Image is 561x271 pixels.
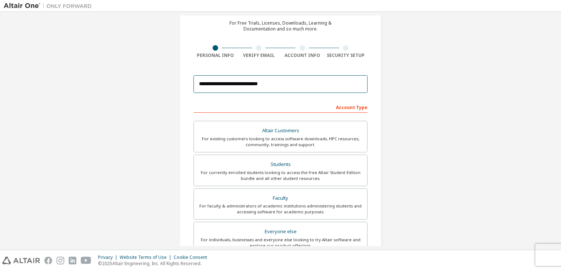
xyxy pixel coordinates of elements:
[198,170,363,181] div: For currently enrolled students looking to access the free Altair Student Edition bundle and all ...
[198,136,363,148] div: For existing customers looking to access software downloads, HPC resources, community, trainings ...
[198,237,363,249] div: For individuals, businesses and everyone else looking to try Altair software and explore our prod...
[280,53,324,58] div: Account Info
[198,126,363,136] div: Altair Customers
[57,257,64,264] img: instagram.svg
[198,159,363,170] div: Students
[4,2,95,10] img: Altair One
[324,53,368,58] div: Security Setup
[98,254,120,260] div: Privacy
[120,254,174,260] div: Website Terms of Use
[81,257,91,264] img: youtube.svg
[221,7,340,16] div: Create an Altair One Account
[229,20,332,32] div: For Free Trials, Licenses, Downloads, Learning & Documentation and so much more.
[198,227,363,237] div: Everyone else
[98,260,211,267] p: © 2025 Altair Engineering, Inc. All Rights Reserved.
[237,53,281,58] div: Verify Email
[174,254,211,260] div: Cookie Consent
[2,257,40,264] img: altair_logo.svg
[198,203,363,215] div: For faculty & administrators of academic institutions administering students and accessing softwa...
[193,53,237,58] div: Personal Info
[198,193,363,203] div: Faculty
[193,101,368,113] div: Account Type
[44,257,52,264] img: facebook.svg
[69,257,76,264] img: linkedin.svg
